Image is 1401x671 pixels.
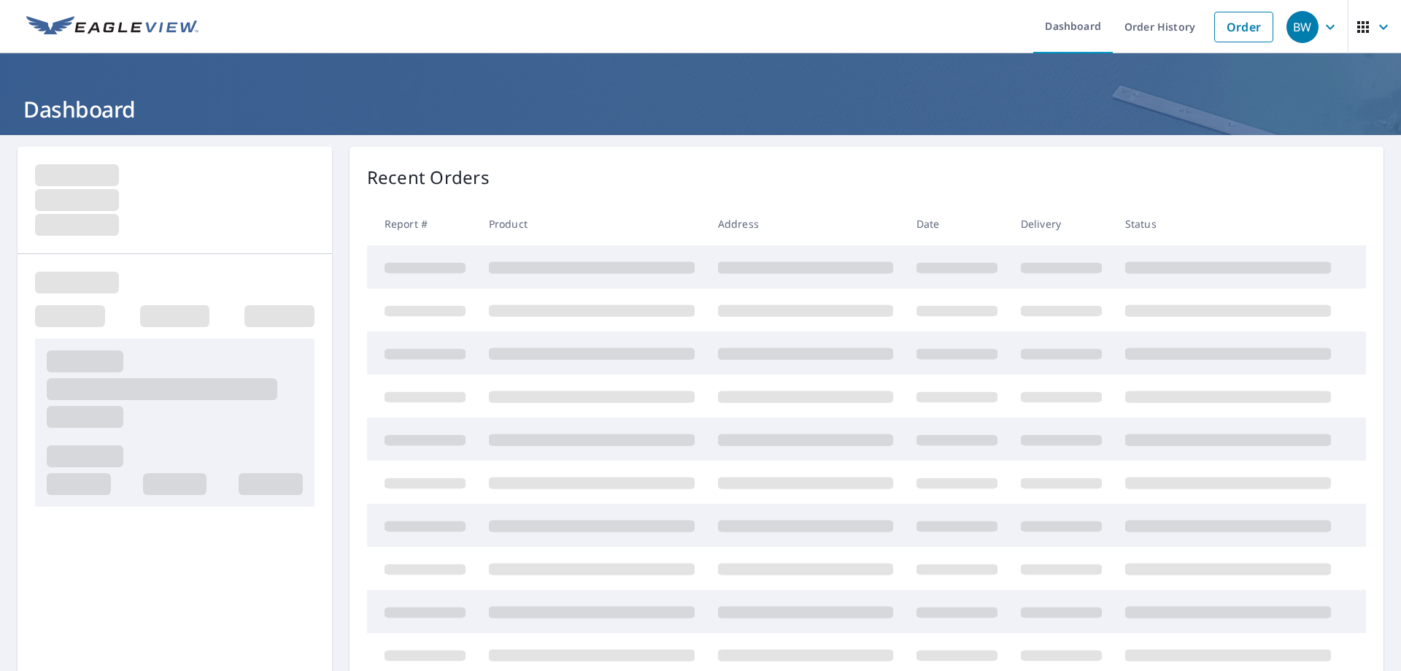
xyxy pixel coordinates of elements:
p: Recent Orders [367,164,490,191]
th: Report # [367,202,477,245]
th: Date [905,202,1009,245]
th: Status [1114,202,1343,245]
h1: Dashboard [18,94,1383,124]
div: BW [1286,11,1319,43]
th: Address [706,202,905,245]
a: Order [1214,12,1273,42]
img: EV Logo [26,16,198,38]
th: Product [477,202,706,245]
th: Delivery [1009,202,1114,245]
